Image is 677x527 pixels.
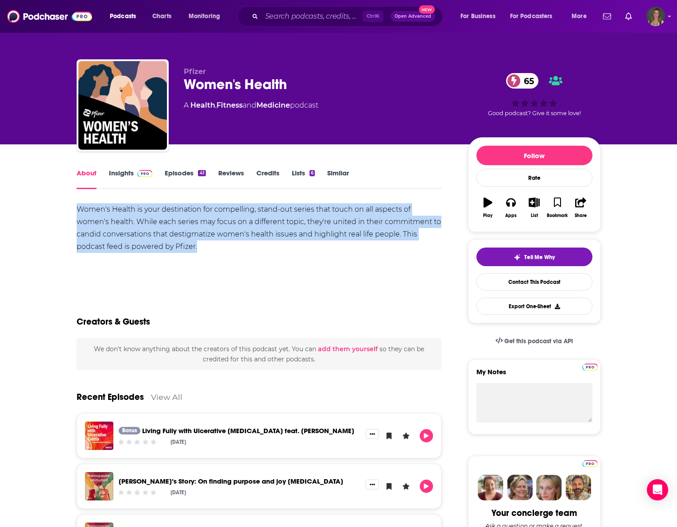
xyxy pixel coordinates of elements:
[476,169,592,187] div: Rate
[243,101,256,109] span: and
[622,9,635,24] a: Show notifications dropdown
[488,330,580,352] a: Get this podcast via API
[77,391,144,403] a: Recent Episodes
[420,429,433,442] button: Play
[488,110,581,116] span: Good podcast? Give it some love!
[505,213,517,218] div: Apps
[572,10,587,23] span: More
[478,475,503,500] img: Sydney Profile
[117,438,157,445] div: Community Rating: 0 out of 5
[142,426,354,435] a: Living Fully with Ulcerative Colitis feat. Sunny Anderson
[600,9,615,24] a: Show notifications dropdown
[182,9,232,23] button: open menu
[104,9,147,23] button: open menu
[647,479,668,500] div: Open Intercom Messenger
[109,169,153,189] a: InsightsPodchaser Pro
[565,475,591,500] img: Jon Profile
[582,459,598,467] a: Pro website
[122,428,137,433] span: Bonus
[78,61,167,150] img: Women's Health
[536,475,562,500] img: Jules Profile
[507,475,533,500] img: Barbara Profile
[246,6,451,27] div: Search podcasts, credits, & more...
[515,73,538,89] span: 65
[366,480,379,489] button: Show More Button
[476,248,592,266] button: tell me why sparkleTell Me Why
[491,508,577,519] div: Your concierge team
[547,213,568,218] div: Bookmark
[506,73,538,89] a: 65
[522,192,545,224] button: List
[77,316,150,327] h2: Creators & Guests
[504,9,565,23] button: open menu
[399,480,413,493] button: Leave a Rating
[256,101,290,109] a: Medicine
[395,14,431,19] span: Open Advanced
[366,429,379,439] button: Show More Button
[217,101,243,109] a: Fitness
[531,213,538,218] div: List
[7,8,92,25] img: Podchaser - Follow, Share and Rate Podcasts
[170,489,186,496] div: [DATE]
[468,67,601,122] div: 65Good podcast? Give it some love!
[582,364,598,371] img: Podchaser Pro
[184,100,318,111] div: A podcast
[575,213,587,218] div: Share
[189,10,220,23] span: Monitoring
[499,192,522,224] button: Apps
[391,11,435,22] button: Open AdvancedNew
[327,169,349,189] a: Similar
[399,429,413,442] button: Leave a Rating
[524,254,555,261] span: Tell Me Why
[190,101,215,109] a: Health
[77,203,442,253] div: Women's Health is your destination for compelling, stand-out series that touch on all aspects of ...
[476,192,499,224] button: Play
[476,298,592,315] button: Export One-Sheet
[363,11,383,22] span: Ctrl K
[218,169,244,189] a: Reviews
[582,460,598,467] img: Podchaser Pro
[476,368,592,383] label: My Notes
[646,7,665,26] img: User Profile
[383,429,396,442] button: Bookmark Episode
[262,9,363,23] input: Search podcasts, credits, & more...
[170,439,186,445] div: [DATE]
[137,170,153,177] img: Podchaser Pro
[309,170,315,176] div: 6
[318,345,378,353] button: add them yourself
[460,10,495,23] span: For Business
[582,362,598,371] a: Pro website
[419,5,435,14] span: New
[565,9,598,23] button: open menu
[504,337,573,345] span: Get this podcast via API
[514,254,521,261] img: tell me why sparkle
[646,7,665,26] button: Show profile menu
[646,7,665,26] span: Logged in as hhughes
[198,170,205,176] div: 41
[117,489,157,496] div: Community Rating: 0 out of 5
[292,169,315,189] a: Lists6
[510,10,553,23] span: For Podcasters
[476,146,592,165] button: Follow
[119,477,343,485] a: Maricia’s Story: On finding purpose and joy post-menopause
[85,472,113,500] img: Maricia’s Story: On finding purpose and joy post-menopause
[569,192,592,224] button: Share
[151,392,182,402] a: View All
[215,101,217,109] span: ,
[77,169,97,189] a: About
[546,192,569,224] button: Bookmark
[165,169,205,189] a: Episodes41
[110,10,136,23] span: Podcasts
[483,213,492,218] div: Play
[152,10,171,23] span: Charts
[454,9,507,23] button: open menu
[383,480,396,493] button: Bookmark Episode
[94,345,424,363] span: We don't know anything about the creators of this podcast yet . You can so they can be credited f...
[476,273,592,291] a: Contact This Podcast
[85,422,113,450] img: Living Fully with Ulcerative Colitis feat. Sunny Anderson
[420,480,433,493] button: Play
